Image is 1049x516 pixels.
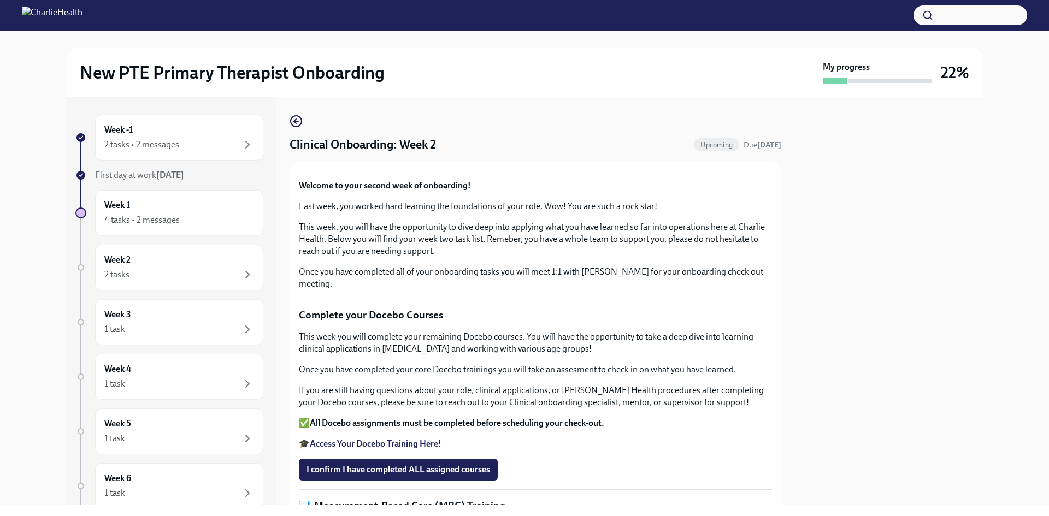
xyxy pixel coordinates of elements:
p: This week, you will have the opportunity to dive deep into applying what you have learned so far ... [299,221,772,257]
a: Access Your Docebo Training Here! [310,438,441,449]
h6: Week 2 [104,254,131,266]
h6: Week -1 [104,124,133,136]
div: 4 tasks • 2 messages [104,214,180,226]
h6: Week 3 [104,309,131,321]
a: Week 51 task [75,408,263,454]
p: This week you will complete your remaining Docebo courses. You will have the opportunity to take ... [299,331,772,355]
span: Upcoming [694,141,739,149]
strong: [DATE] [156,170,184,180]
span: Due [744,140,781,150]
div: 2 tasks • 2 messages [104,139,179,151]
h6: Week 4 [104,363,131,375]
span: September 27th, 2025 10:00 [744,140,781,150]
div: 1 task [104,487,125,499]
a: Week 22 tasks [75,245,263,290]
strong: Welcome to your second week of onboarding! [299,180,471,191]
div: 1 task [104,378,125,390]
p: 🎓 [299,438,772,450]
h2: New PTE Primary Therapist Onboarding [80,62,385,84]
div: 2 tasks [104,269,129,281]
a: Week 14 tasks • 2 messages [75,190,263,236]
p: Complete your Docebo Courses [299,308,772,322]
p: Once you have completed all of your onboarding tasks you will meet 1:1 with [PERSON_NAME] for you... [299,266,772,290]
button: I confirm I have completed ALL assigned courses [299,459,498,481]
p: Last week, you worked hard learning the foundations of your role. Wow! You are such a rock star! [299,200,772,212]
p: 📊 Measurement-Based Care (MBC) Training [299,499,772,513]
span: First day at work [95,170,184,180]
p: If you are still having questions about your role, clinical applications, or [PERSON_NAME] Health... [299,384,772,408]
p: ✅ [299,417,772,429]
h3: 22% [941,63,969,82]
img: CharlieHealth [22,7,82,24]
h4: Clinical Onboarding: Week 2 [290,137,436,153]
a: Week 31 task [75,299,263,345]
h6: Week 5 [104,418,131,430]
strong: My progress [823,61,870,73]
a: Week -12 tasks • 2 messages [75,115,263,161]
a: First day at work[DATE] [75,169,263,181]
a: Week 61 task [75,463,263,509]
span: I confirm I have completed ALL assigned courses [307,464,490,475]
strong: All Docebo assignments must be completed before scheduling your check-out. [310,418,604,428]
h6: Week 6 [104,472,131,484]
h6: Week 1 [104,199,130,211]
strong: [DATE] [757,140,781,150]
p: Once you have completed your core Docebo trainings you will take an assesment to check in on what... [299,364,772,376]
a: Week 41 task [75,354,263,400]
div: 1 task [104,323,125,335]
div: 1 task [104,432,125,444]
